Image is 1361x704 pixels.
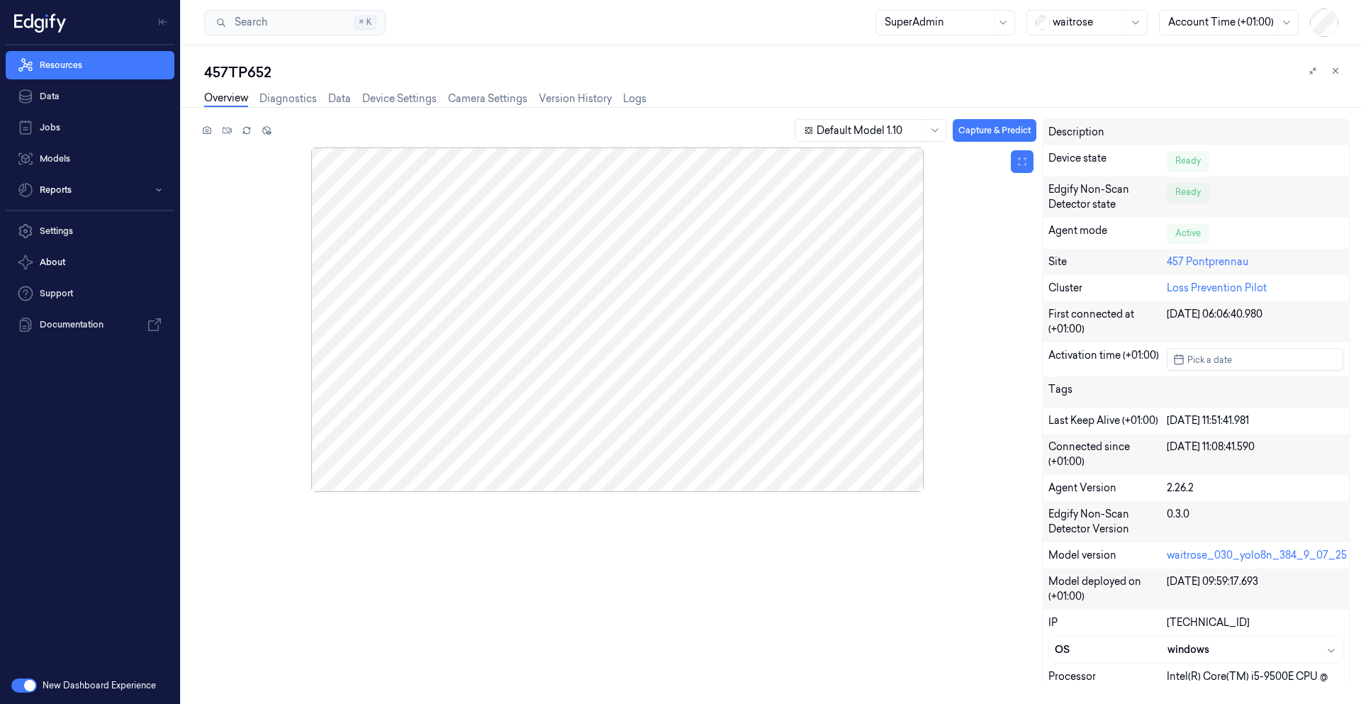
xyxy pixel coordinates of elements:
[1167,669,1343,699] div: Intel(R) Core(TM) i5-9500E CPU @ 3.00GHz
[1048,255,1166,269] div: Site
[6,311,174,339] a: Documentation
[6,248,174,276] button: About
[1167,281,1267,294] a: Loss Prevention Pilot
[623,91,646,106] a: Logs
[1167,574,1343,604] div: [DATE] 09:59:17.693
[204,10,386,35] button: Search⌘K
[6,113,174,142] a: Jobs
[1048,507,1166,537] div: Edgify Non-Scan Detector Version
[1167,413,1343,428] div: [DATE] 11:51:41.981
[448,91,527,106] a: Camera Settings
[362,91,437,106] a: Device Settings
[1167,549,1347,561] a: waitrose_030_yolo8n_384_9_07_25
[1167,151,1209,171] div: Ready
[6,217,174,245] a: Settings
[1048,615,1166,630] div: IP
[1167,223,1209,243] div: Active
[204,91,248,107] a: Overview
[6,279,174,308] a: Support
[259,91,317,106] a: Diagnostics
[1048,281,1166,296] div: Cluster
[1048,307,1166,337] div: First connected at (+01:00)
[1048,440,1166,469] div: Connected since (+01:00)
[1184,353,1232,367] span: Pick a date
[1167,307,1343,337] div: [DATE] 06:06:40.980
[328,91,351,106] a: Data
[1167,481,1343,496] div: 2.26.2
[1167,642,1337,657] div: windows
[1048,481,1166,496] div: Agent Version
[1048,382,1166,402] div: Tags
[1048,548,1166,563] div: Model version
[6,176,174,204] button: Reports
[1167,440,1343,469] div: [DATE] 11:08:41.590
[953,119,1036,142] button: Capture & Predict
[539,91,612,106] a: Version History
[1049,637,1343,663] button: OSwindows
[1055,642,1167,657] div: OS
[6,82,174,111] a: Data
[1167,255,1248,268] a: 457 Pontprennau
[1048,574,1166,604] div: Model deployed on (+01:00)
[1167,182,1209,202] div: Ready
[152,11,174,33] button: Toggle Navigation
[1167,507,1343,537] div: 0.3.0
[1048,125,1166,140] div: Description
[6,145,174,173] a: Models
[1167,348,1343,371] button: Pick a date
[1048,669,1166,699] div: Processor
[1048,151,1166,171] div: Device state
[204,62,1350,82] div: 457TP652
[6,51,174,79] a: Resources
[1048,348,1166,371] div: Activation time (+01:00)
[1048,413,1166,428] div: Last Keep Alive (+01:00)
[1048,182,1166,212] div: Edgify Non-Scan Detector state
[1167,615,1343,630] div: [TECHNICAL_ID]
[1048,223,1166,243] div: Agent mode
[229,15,267,30] span: Search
